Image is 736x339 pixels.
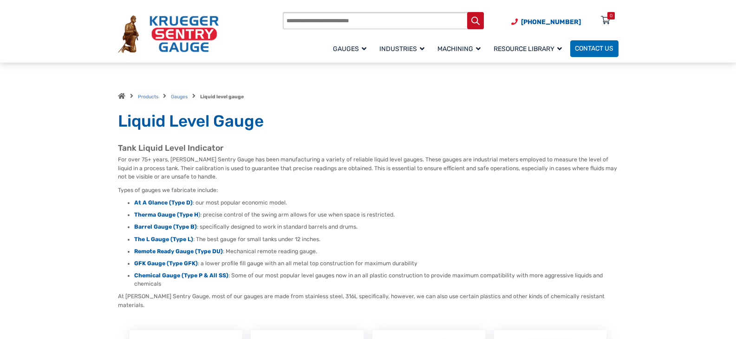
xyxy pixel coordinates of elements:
[521,18,581,26] span: [PHONE_NUMBER]
[134,224,197,230] a: Barrel Gauge (Type B)
[118,186,619,194] p: Types of gauges we fabricate include:
[134,248,223,255] a: Remote Ready Gauge (Type DU)
[570,40,619,57] a: Contact Us
[118,155,619,181] p: For over 75+ years, [PERSON_NAME] Sentry Gauge has been manufacturing a variety of reliable liqui...
[134,248,619,256] li: : Mechanical remote reading gauge.
[437,45,481,53] span: Machining
[134,199,193,206] a: At A Glance (Type D)
[379,45,424,53] span: Industries
[118,15,219,52] img: Krueger Sentry Gauge
[333,45,366,53] span: Gauges
[200,94,244,100] strong: Liquid level gauge
[134,223,619,231] li: : specifically designed to work in standard barrels and drums.
[118,143,619,154] h2: Tank Liquid Level Indicator
[575,45,613,53] span: Contact Us
[134,272,228,279] a: Chemical Gauge (Type P & All SS)
[171,94,188,100] a: Gauges
[134,211,200,218] a: Therma Gauge (Type H)
[134,272,619,288] li: : Some of our most popular level gauges now in an all plastic construction to provide maximum com...
[138,94,158,100] a: Products
[134,236,193,243] a: The L Gauge (Type L)
[134,211,619,219] li: : precise control of the swing arm allows for use when space is restricted.
[328,39,375,58] a: Gauges
[118,292,619,309] p: At [PERSON_NAME] Sentry Gauge, most of our gauges are made from stainless steel, 316L specificall...
[134,236,619,244] li: : The best gauge for small tanks under 12 inches.
[134,260,619,268] li: : a lower profile fill gauge with an all metal top construction for maximum durability
[610,12,612,19] div: 0
[134,211,198,218] strong: Therma Gauge (Type H
[489,39,570,58] a: Resource Library
[134,199,619,207] li: : our most popular economic model.
[494,45,562,53] span: Resource Library
[511,17,581,27] a: Phone Number (920) 434-8860
[134,260,198,267] a: GFK Gauge (Type GFK)
[375,39,433,58] a: Industries
[118,111,619,132] h1: Liquid Level Gauge
[433,39,489,58] a: Machining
